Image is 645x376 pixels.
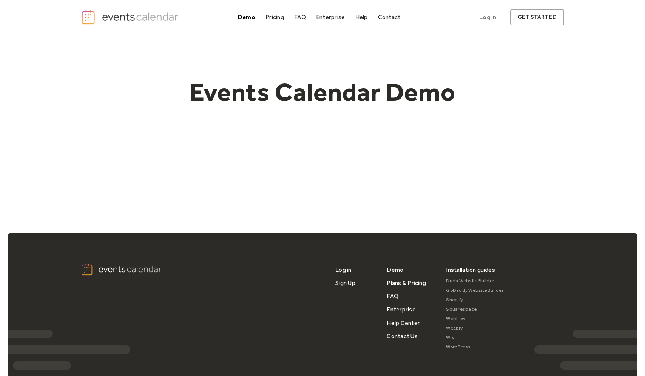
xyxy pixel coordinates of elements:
[262,12,287,22] a: Pricing
[265,15,284,19] div: Pricing
[446,314,504,324] a: Webflow
[387,276,426,290] a: Plans & Pricing
[294,15,306,19] div: FAQ
[387,263,403,276] a: Demo
[352,12,371,22] a: Help
[446,333,504,342] a: Wix
[81,9,181,25] a: home
[316,15,345,19] div: Enterprise
[446,286,504,295] a: GoDaddy Website Builder
[510,9,564,25] a: get started
[387,330,417,343] a: Contact Us
[472,9,504,25] a: Log In
[446,276,504,286] a: Duda Website Builder
[335,263,351,276] a: Log in
[387,316,420,330] a: Help Center
[177,77,468,108] h1: Events Calendar Demo
[335,276,355,290] a: Sign Up
[235,12,258,22] a: Demo
[446,324,504,333] a: Weebly
[446,305,504,314] a: Squarespace
[446,295,504,305] a: Shopify
[355,15,368,19] div: Help
[313,12,348,22] a: Enterprise
[387,290,398,303] a: FAQ
[291,12,309,22] a: FAQ
[387,303,415,316] a: Enterprise
[375,12,404,22] a: Contact
[446,263,495,276] div: Installation guides
[238,15,255,19] div: Demo
[378,15,401,19] div: Contact
[446,342,504,352] a: WordPress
